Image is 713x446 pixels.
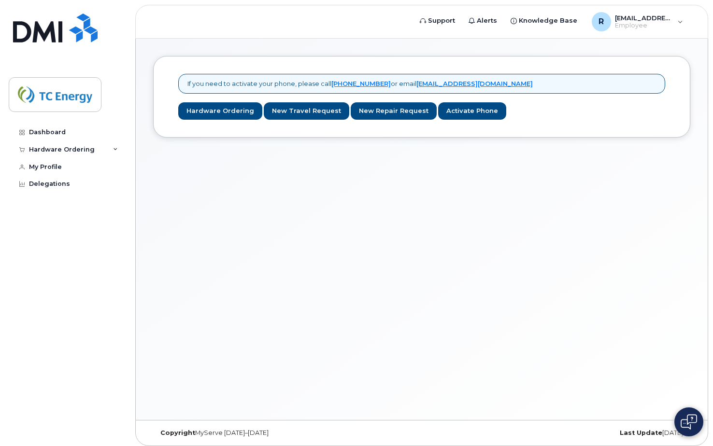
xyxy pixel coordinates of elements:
[438,102,506,120] a: Activate Phone
[620,429,662,436] strong: Last Update
[681,414,697,430] img: Open chat
[351,102,437,120] a: New Repair Request
[416,80,533,87] a: [EMAIL_ADDRESS][DOMAIN_NAME]
[187,79,533,88] p: If you need to activate your phone, please call or email
[160,429,195,436] strong: Copyright
[331,80,391,87] a: [PHONE_NUMBER]
[153,429,332,437] div: MyServe [DATE]–[DATE]
[511,429,690,437] div: [DATE]
[178,102,262,120] a: Hardware Ordering
[264,102,349,120] a: New Travel Request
